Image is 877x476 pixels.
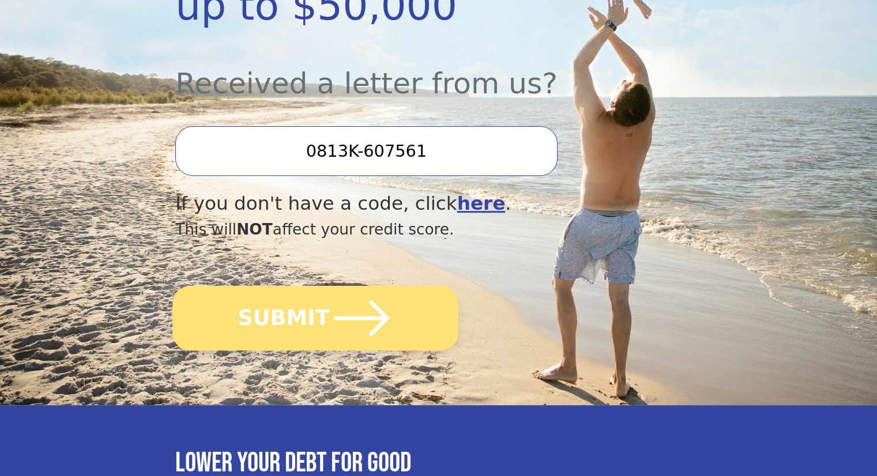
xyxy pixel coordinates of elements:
[175,126,557,176] input: Enter your Offer Code:
[175,36,623,105] div: Received a letter from us?
[172,286,458,350] button: SUBMIT
[457,192,506,214] a: here
[236,220,273,238] span: NOT
[175,190,623,218] div: If you don't have a code, click .
[175,218,623,241] div: This will affect your credit score.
